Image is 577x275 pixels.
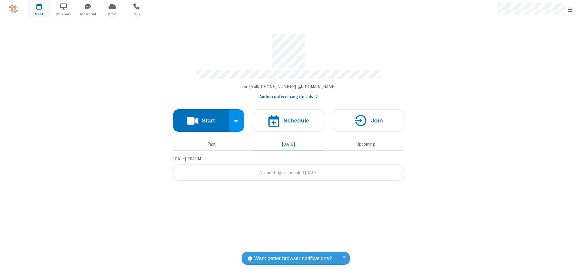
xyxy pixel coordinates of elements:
[333,109,404,132] button: Join
[101,11,124,17] span: Drive
[176,138,248,150] button: Past
[229,109,244,132] div: Start conference options
[283,118,309,123] h4: Schedule
[371,118,383,123] h4: Join
[254,255,332,262] span: Want better browser notifications?
[9,5,18,14] img: QA Selenium DO NOT DELETE OR CHANGE
[252,138,325,150] button: [DATE]
[242,84,336,89] span: Copy my meeting room link
[562,259,572,271] iframe: Chat
[242,83,336,90] button: Copy my meeting room linkCopy my meeting room link
[259,93,318,100] button: Audio conferencing details
[52,11,75,17] span: Webinars
[173,155,404,181] section: Today's Meetings
[28,11,50,17] span: Meet
[253,109,324,132] button: Schedule
[125,11,148,17] span: Calls
[329,138,402,150] button: Upcoming
[259,170,318,175] span: No meetings scheduled [DATE]
[173,30,404,100] section: Account details
[77,11,99,17] span: Team Chat
[173,109,229,132] button: Start
[202,118,215,123] h4: Start
[173,156,201,162] span: [DATE] 7:04 PM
